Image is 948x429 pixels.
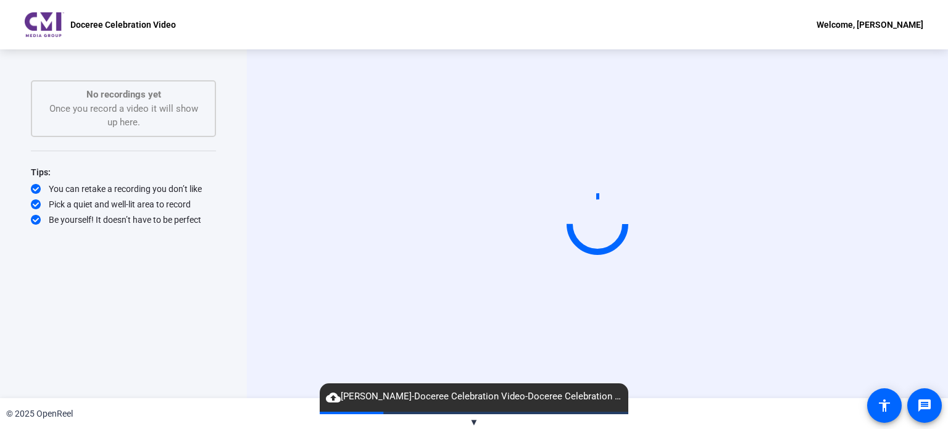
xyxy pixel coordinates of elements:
[25,12,64,37] img: OpenReel logo
[320,389,628,404] span: [PERSON_NAME]-Doceree Celebration Video-Doceree Celebration Video-1756408954355-webcam
[817,17,923,32] div: Welcome, [PERSON_NAME]
[70,17,176,32] p: Doceree Celebration Video
[326,390,341,405] mat-icon: cloud_upload
[6,407,73,420] div: © 2025 OpenReel
[44,88,202,130] div: Once you record a video it will show up here.
[31,198,216,210] div: Pick a quiet and well-lit area to record
[31,183,216,195] div: You can retake a recording you don’t like
[877,398,892,413] mat-icon: accessibility
[470,417,479,428] span: ▼
[31,165,216,180] div: Tips:
[917,398,932,413] mat-icon: message
[44,88,202,102] p: No recordings yet
[31,214,216,226] div: Be yourself! It doesn’t have to be perfect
